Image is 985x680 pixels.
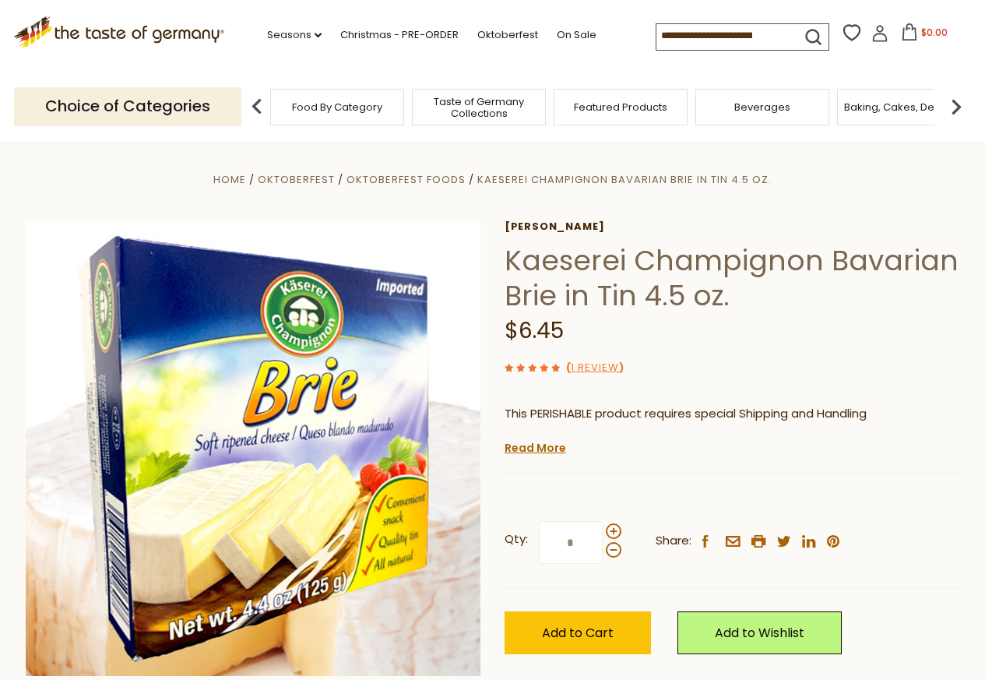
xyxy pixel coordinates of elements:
[505,404,960,424] p: This PERISHABLE product requires special Shipping and Handling
[505,315,564,346] span: $6.45
[542,624,614,642] span: Add to Cart
[213,172,246,187] a: Home
[505,243,960,313] h1: Kaeserei Champignon Bavarian Brie in Tin 4.5 oz.
[505,611,651,654] button: Add to Cart
[921,26,948,39] span: $0.00
[539,521,603,564] input: Qty:
[417,96,541,119] a: Taste of Germany Collections
[267,26,322,44] a: Seasons
[557,26,596,44] a: On Sale
[892,23,958,47] button: $0.00
[258,172,335,187] a: Oktoberfest
[505,530,528,549] strong: Qty:
[26,220,481,676] img: Kaeserei Champignon Bavarian Brie in Tin 4.5 oz.
[656,531,691,551] span: Share:
[571,360,619,376] a: 1 Review
[477,26,538,44] a: Oktoberfest
[340,26,459,44] a: Christmas - PRE-ORDER
[844,101,965,113] a: Baking, Cakes, Desserts
[566,360,624,375] span: ( )
[505,220,960,233] a: [PERSON_NAME]
[347,172,466,187] a: Oktoberfest Foods
[574,101,667,113] a: Featured Products
[14,87,241,125] p: Choice of Categories
[941,91,972,122] img: next arrow
[241,91,273,122] img: previous arrow
[292,101,382,113] a: Food By Category
[677,611,842,654] a: Add to Wishlist
[734,101,790,113] a: Beverages
[519,435,960,455] li: We will ship this product in heat-protective packaging and ice.
[505,440,566,456] a: Read More
[477,172,772,187] a: Kaeserei Champignon Bavarian Brie in Tin 4.5 oz.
